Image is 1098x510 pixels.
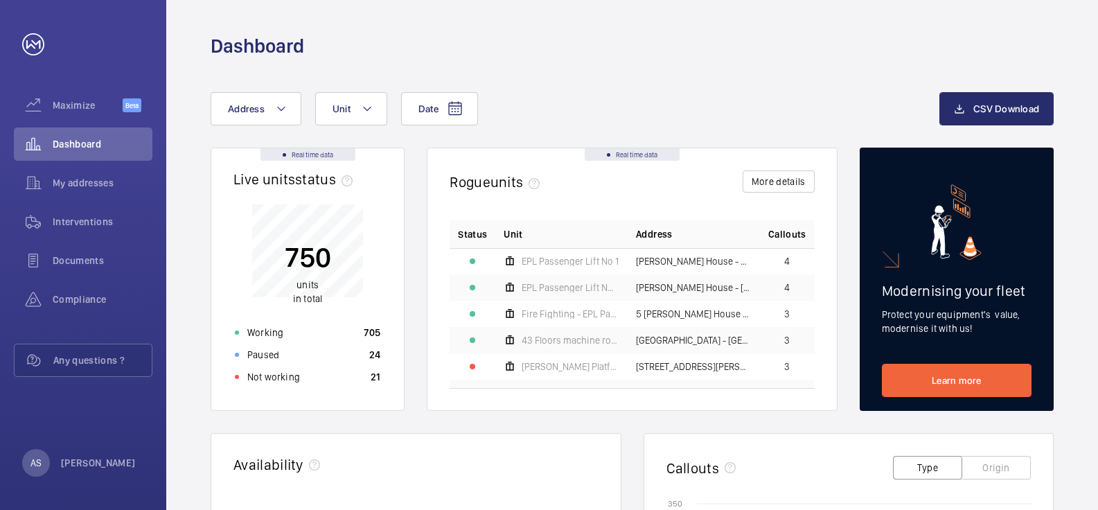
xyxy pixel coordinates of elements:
p: 21 [371,370,381,384]
span: Callouts [768,227,806,241]
span: My addresses [53,176,152,190]
p: 705 [364,326,380,340]
span: Address [636,227,672,241]
div: Real time data [260,148,355,161]
button: Date [401,92,478,125]
span: Fire Fighting - EPL Passenger Lift [522,309,619,319]
p: Paused [247,348,279,362]
div: Real time data [585,148,680,161]
span: Interventions [53,215,152,229]
span: Unit [333,103,351,114]
span: Compliance [53,292,152,306]
h2: Live units [233,170,358,188]
span: 4 [784,256,790,266]
span: units [296,279,319,290]
span: [PERSON_NAME] House - [PERSON_NAME][GEOGRAPHIC_DATA] [636,283,752,292]
p: 750 [285,240,331,274]
span: Documents [53,254,152,267]
span: 5 [PERSON_NAME] House - High Risk Building - [GEOGRAPHIC_DATA][PERSON_NAME] [636,309,752,319]
span: EPL Passenger Lift No 1 [522,256,619,266]
p: Not working [247,370,300,384]
span: [GEOGRAPHIC_DATA] - [GEOGRAPHIC_DATA] [636,335,752,345]
span: status [295,170,358,188]
button: Origin [962,456,1031,480]
span: Maximize [53,98,123,112]
span: [PERSON_NAME] Platform Lift [522,362,619,371]
p: Status [458,227,487,241]
p: [PERSON_NAME] [61,456,136,470]
button: CSV Download [939,92,1054,125]
p: 24 [369,348,381,362]
span: Date [418,103,439,114]
button: Type [893,456,962,480]
span: Any questions ? [53,353,152,367]
img: marketing-card.svg [931,184,982,260]
span: units [490,173,546,191]
button: More details [743,170,815,193]
span: CSV Download [973,103,1039,114]
p: Working [247,326,283,340]
span: 4 [784,283,790,292]
p: Protect your equipment's value, modernise it with us! [882,308,1031,335]
h2: Callouts [666,459,720,477]
p: in total [285,278,331,306]
span: Beta [123,98,141,112]
span: 3 [784,309,790,319]
span: Address [228,103,265,114]
span: [PERSON_NAME] House - High Risk Building - [PERSON_NAME][GEOGRAPHIC_DATA] [636,256,752,266]
span: 3 [784,335,790,345]
h2: Rogue [450,173,545,191]
span: Dashboard [53,137,152,151]
span: 43 Floors machine room less middle lift [522,335,619,345]
span: EPL Passenger Lift No 2 [522,283,619,292]
h2: Modernising your fleet [882,282,1031,299]
p: AS [30,456,42,470]
text: 350 [668,499,682,509]
span: 3 [784,362,790,371]
span: [STREET_ADDRESS][PERSON_NAME] - [PERSON_NAME][GEOGRAPHIC_DATA] [636,362,752,371]
button: Address [211,92,301,125]
h1: Dashboard [211,33,304,59]
a: Learn more [882,364,1031,397]
h2: Availability [233,456,303,473]
span: Unit [504,227,522,241]
button: Unit [315,92,387,125]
